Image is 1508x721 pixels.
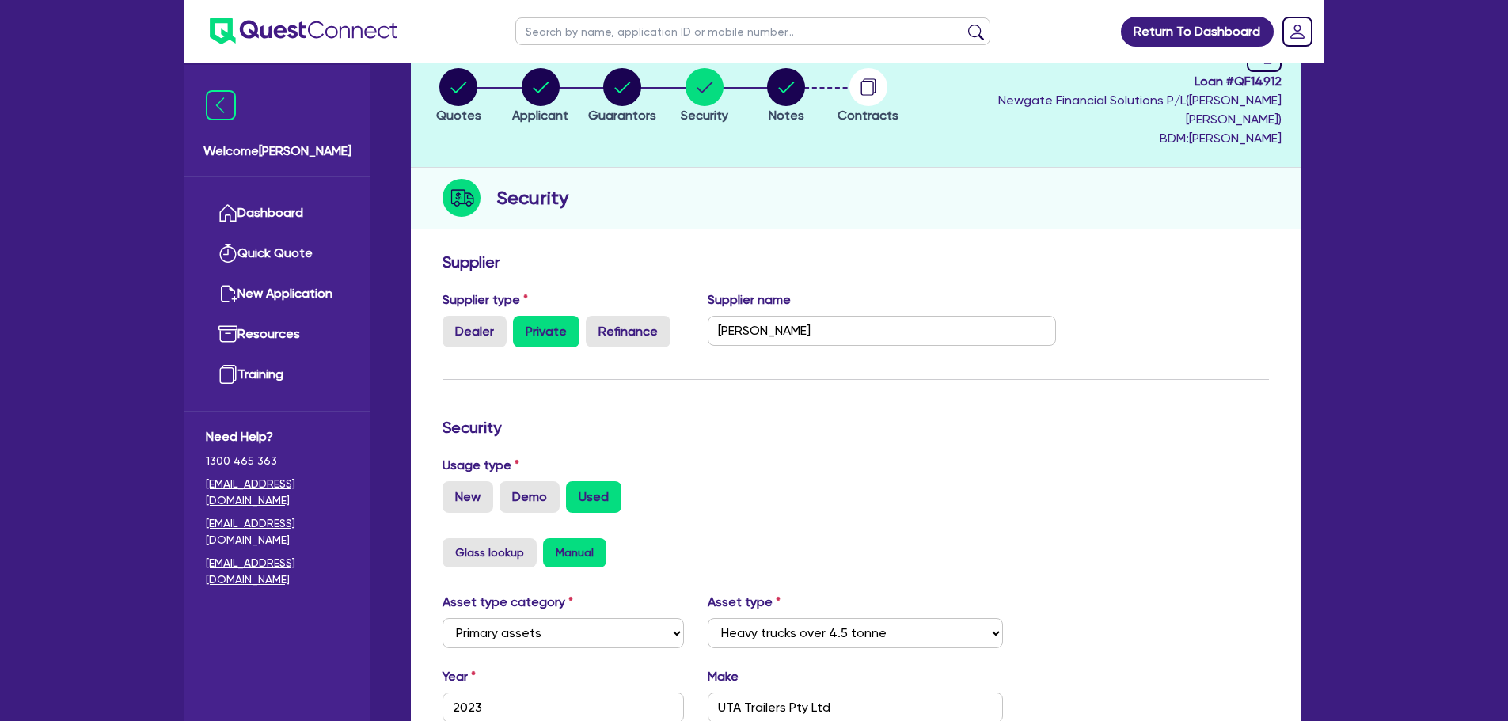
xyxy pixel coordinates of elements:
span: Security [681,108,728,123]
label: Make [708,667,739,686]
a: Dashboard [206,193,349,233]
span: Welcome [PERSON_NAME] [203,142,351,161]
span: Notes [769,108,804,123]
img: quest-connect-logo-blue [210,18,397,44]
label: Asset type category [443,593,573,612]
span: Guarantors [588,108,656,123]
label: Year [443,667,476,686]
span: Quotes [436,108,481,123]
button: Glass lookup [443,538,537,567]
img: training [218,365,237,384]
button: Security [680,67,729,126]
a: New Application [206,274,349,314]
label: Refinance [586,316,670,347]
button: Guarantors [587,67,657,126]
a: Resources [206,314,349,355]
img: step-icon [443,179,481,217]
a: Return To Dashboard [1121,17,1274,47]
button: Applicant [511,67,569,126]
img: resources [218,324,237,343]
img: new-application [218,284,237,303]
img: quick-quote [218,244,237,263]
a: [EMAIL_ADDRESS][DOMAIN_NAME] [206,555,349,588]
h3: Security [443,418,1269,437]
h2: Security [496,184,568,212]
label: Supplier type [443,290,528,309]
span: Contracts [838,108,898,123]
label: Usage type [443,456,519,475]
button: Contracts [837,67,899,126]
label: Dealer [443,316,507,347]
label: Private [513,316,579,347]
span: BDM: [PERSON_NAME] [914,129,1282,148]
span: Need Help? [206,427,349,446]
a: Dropdown toggle [1277,11,1318,52]
span: Newgate Financial Solutions P/L ( [PERSON_NAME] [PERSON_NAME] ) [998,93,1282,127]
label: New [443,481,493,513]
button: Notes [766,67,806,126]
a: Quick Quote [206,233,349,274]
a: Training [206,355,349,395]
h3: Supplier [443,252,1269,271]
label: Asset type [708,593,781,612]
button: Manual [543,538,606,567]
img: icon-menu-close [206,90,236,120]
label: Supplier name [708,290,791,309]
span: Applicant [512,108,568,123]
button: Quotes [435,67,482,126]
label: Used [566,481,621,513]
a: [EMAIL_ADDRESS][DOMAIN_NAME] [206,476,349,509]
input: Search by name, application ID or mobile number... [515,17,990,45]
span: 1300 465 363 [206,453,349,469]
span: Loan # QF14912 [914,72,1282,91]
label: Demo [500,481,560,513]
a: [EMAIL_ADDRESS][DOMAIN_NAME] [206,515,349,548]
